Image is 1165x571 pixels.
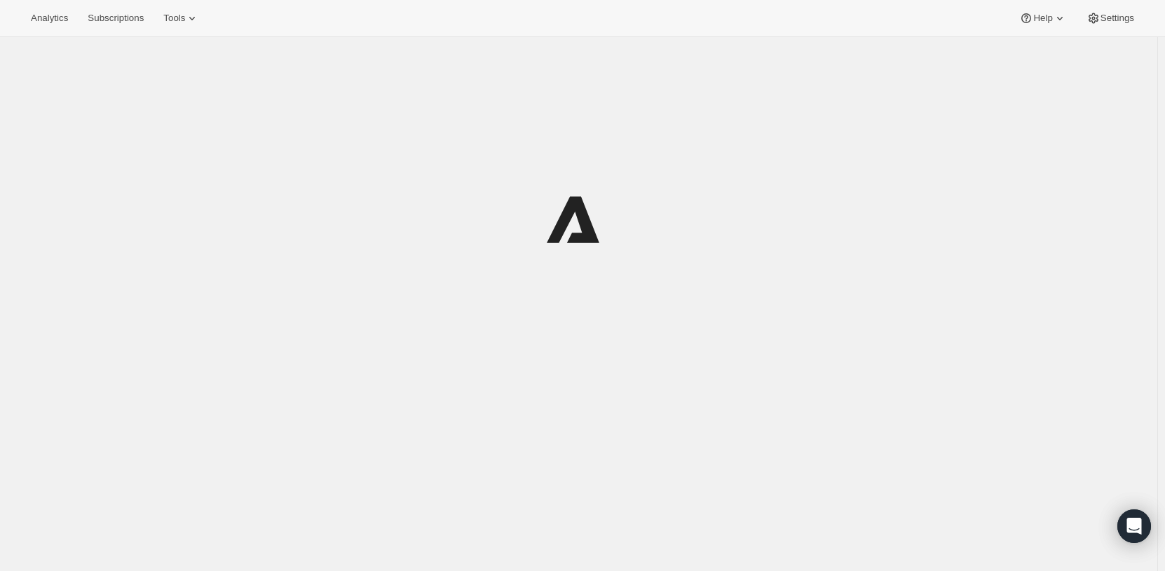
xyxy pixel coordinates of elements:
button: Tools [155,8,207,28]
button: Analytics [22,8,76,28]
span: Help [1033,13,1052,24]
span: Analytics [31,13,68,24]
span: Subscriptions [88,13,144,24]
button: Settings [1078,8,1143,28]
span: Tools [163,13,185,24]
div: Open Intercom Messenger [1117,509,1151,543]
button: Subscriptions [79,8,152,28]
span: Settings [1101,13,1134,24]
button: Help [1011,8,1075,28]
